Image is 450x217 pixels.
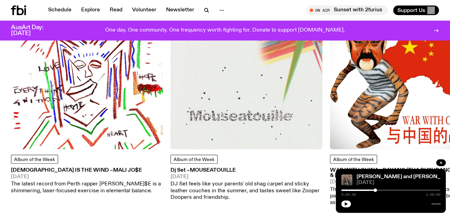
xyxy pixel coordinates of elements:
[11,155,58,164] a: Album of the Week
[393,5,439,15] button: Support Us
[128,5,161,15] a: Volunteer
[397,7,425,13] span: Support Us
[171,174,322,180] span: [DATE]
[306,5,388,15] button: On AirSunset with 2furius
[11,168,163,173] h3: [DEMOGRAPHIC_DATA] IS THE WIND –
[105,27,345,34] p: One day. One community. One frequency worth fighting for. Donate to support [DOMAIN_NAME].
[106,5,127,15] a: Read
[341,193,356,196] span: 0:20:34
[11,181,163,194] p: The latest record from Perth rapper [PERSON_NAME]$E is a shimmering, laser-focused exercise in el...
[14,157,55,162] span: Album of the Week
[174,157,215,162] span: Album of the Week
[77,5,104,15] a: Explore
[171,168,322,201] a: Dj Set –Mouseatouille[DATE]DJ Set feels like your parents' old shag carpet and sticky leather cou...
[190,168,236,173] span: Mouseatouille
[11,168,163,194] a: [DEMOGRAPHIC_DATA] IS THE WIND –MALI JO$E[DATE]The latest record from Perth rapper [PERSON_NAME]$...
[426,193,440,196] span: 1:00:00
[171,155,218,164] a: Album of the Week
[11,25,55,36] h3: AusArt Day: [DATE]
[330,155,377,164] a: Album of the Week
[333,157,374,162] span: Album of the Week
[113,168,142,173] span: MALI JO$E
[11,174,163,180] span: [DATE]
[162,5,198,15] a: Newsletter
[44,5,76,15] a: Schedule
[171,168,322,173] h3: Dj Set –
[171,181,322,201] p: DJ Set feels like your parents' old shag carpet and sticky leather couches in the summer, and tas...
[356,180,440,185] span: [DATE]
